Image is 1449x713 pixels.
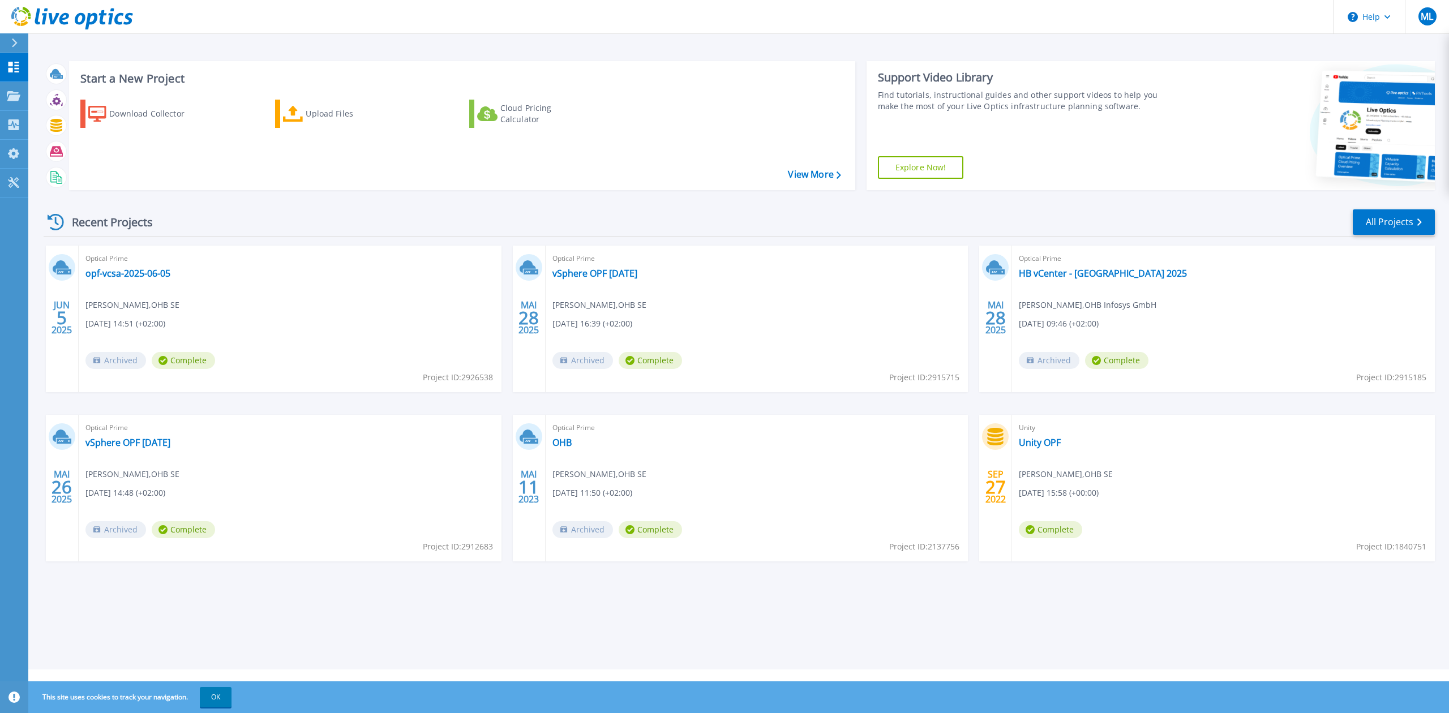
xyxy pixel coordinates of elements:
[109,102,200,125] div: Download Collector
[518,313,539,323] span: 28
[518,297,539,338] div: MAI 2025
[788,169,841,180] a: View More
[51,297,72,338] div: JUN 2025
[552,299,646,311] span: [PERSON_NAME] , OHB SE
[889,371,959,384] span: Project ID: 2915715
[85,299,179,311] span: [PERSON_NAME] , OHB SE
[85,468,179,480] span: [PERSON_NAME] , OHB SE
[552,487,632,499] span: [DATE] 11:50 (+02:00)
[889,540,959,553] span: Project ID: 2137756
[1356,371,1426,384] span: Project ID: 2915185
[57,313,67,323] span: 5
[500,102,591,125] div: Cloud Pricing Calculator
[552,437,572,448] a: OHB
[85,487,165,499] span: [DATE] 14:48 (+02:00)
[85,252,495,265] span: Optical Prime
[1019,437,1061,448] a: Unity OPF
[1085,352,1148,369] span: Complete
[1019,268,1187,279] a: HB vCenter - [GEOGRAPHIC_DATA] 2025
[1019,521,1082,538] span: Complete
[878,156,964,179] a: Explore Now!
[985,297,1006,338] div: MAI 2025
[552,317,632,330] span: [DATE] 16:39 (+02:00)
[85,437,170,448] a: vSphere OPF [DATE]
[552,252,962,265] span: Optical Prime
[31,687,232,707] span: This site uses cookies to track your navigation.
[85,268,170,279] a: opf-vcsa-2025-06-05
[1019,487,1099,499] span: [DATE] 15:58 (+00:00)
[80,100,207,128] a: Download Collector
[51,466,72,508] div: MAI 2025
[1019,252,1428,265] span: Optical Prime
[985,482,1006,492] span: 27
[619,521,682,538] span: Complete
[552,521,613,538] span: Archived
[152,521,215,538] span: Complete
[200,687,232,707] button: OK
[552,468,646,480] span: [PERSON_NAME] , OHB SE
[878,89,1172,112] div: Find tutorials, instructional guides and other support videos to help you make the most of your L...
[878,70,1172,85] div: Support Video Library
[423,371,493,384] span: Project ID: 2926538
[85,521,146,538] span: Archived
[1421,12,1433,21] span: ML
[423,540,493,553] span: Project ID: 2912683
[1019,299,1156,311] span: [PERSON_NAME] , OHB Infosys GmbH
[44,208,168,236] div: Recent Projects
[518,482,539,492] span: 11
[1019,352,1079,369] span: Archived
[80,72,841,85] h3: Start a New Project
[52,482,72,492] span: 26
[306,102,396,125] div: Upload Files
[85,317,165,330] span: [DATE] 14:51 (+02:00)
[552,422,962,434] span: Optical Prime
[619,352,682,369] span: Complete
[152,352,215,369] span: Complete
[469,100,595,128] a: Cloud Pricing Calculator
[985,313,1006,323] span: 28
[518,466,539,508] div: MAI 2023
[275,100,401,128] a: Upload Files
[985,466,1006,508] div: SEP 2022
[85,422,495,434] span: Optical Prime
[1019,422,1428,434] span: Unity
[1353,209,1435,235] a: All Projects
[552,268,637,279] a: vSphere OPF [DATE]
[85,352,146,369] span: Archived
[1019,468,1113,480] span: [PERSON_NAME] , OHB SE
[1356,540,1426,553] span: Project ID: 1840751
[1019,317,1099,330] span: [DATE] 09:46 (+02:00)
[552,352,613,369] span: Archived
